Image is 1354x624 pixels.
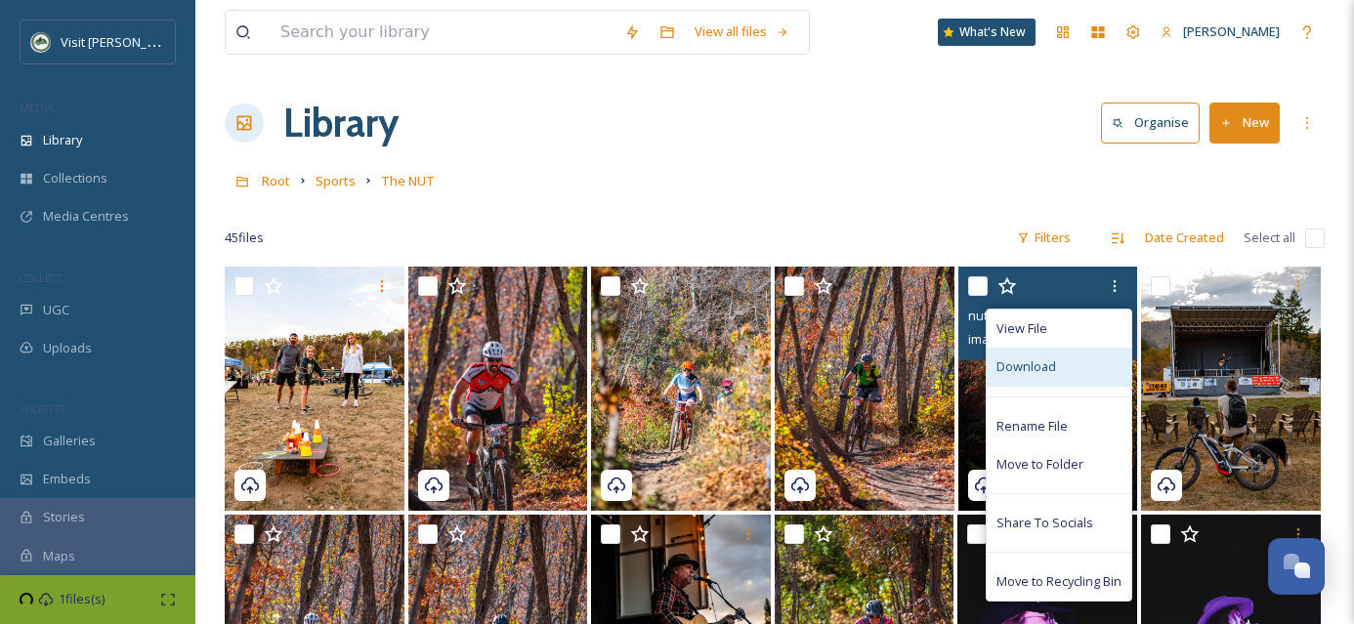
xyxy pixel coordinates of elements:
[43,339,92,357] span: Uploads
[1007,219,1080,257] div: Filters
[381,169,435,192] a: The NUT
[996,514,1093,532] span: Share To Socials
[43,169,107,187] span: Collections
[20,270,62,285] span: COLLECT
[316,169,356,192] a: Sports
[958,267,1138,511] img: nut-highlights-22-24-00038.jpg
[968,329,1161,348] span: image/jpeg | 20.83 MB | 4024 x 6048
[43,131,82,149] span: Library
[43,301,69,319] span: UGC
[685,13,799,51] a: View all files
[20,101,54,115] span: MEDIA
[381,172,435,189] span: The NUT
[968,306,1142,324] span: nut-highlights-22-24-00038.jpg
[262,172,290,189] span: Root
[1268,538,1325,595] button: Open Chat
[316,172,356,189] span: Sports
[996,319,1047,338] span: View File
[1244,229,1295,247] span: Select all
[996,417,1068,436] span: Rename File
[996,572,1121,591] span: Move to Recycling Bin
[996,357,1056,376] span: Download
[225,229,264,247] span: 45 file s
[1151,13,1290,51] a: [PERSON_NAME]
[775,267,954,511] img: nut-highlights-22-24-00042.jpg
[283,94,399,152] a: Library
[996,455,1083,474] span: Move to Folder
[1141,267,1321,511] img: nut-highlights-22-24-00024.jpg
[20,401,64,416] span: WIDGETS
[1101,103,1209,143] a: Organise
[61,32,185,51] span: Visit [PERSON_NAME]
[43,547,75,565] span: Maps
[43,470,91,488] span: Embeds
[1135,219,1234,257] div: Date Created
[271,11,614,54] input: Search your library
[591,267,771,511] img: nut-highlights-22-24-00048.jpg
[938,19,1036,46] a: What's New
[59,590,105,608] span: 1 files(s)
[43,508,85,526] span: Stories
[1209,103,1280,143] button: New
[1101,103,1200,143] button: Organise
[31,32,51,52] img: Unknown.png
[408,267,588,511] img: nut-highlights-22-24-00062.jpg
[262,169,290,192] a: Root
[225,267,404,511] img: nut-highlights-22-24-00066.jpg
[1183,22,1280,40] span: [PERSON_NAME]
[43,432,96,450] span: Galleries
[43,207,129,226] span: Media Centres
